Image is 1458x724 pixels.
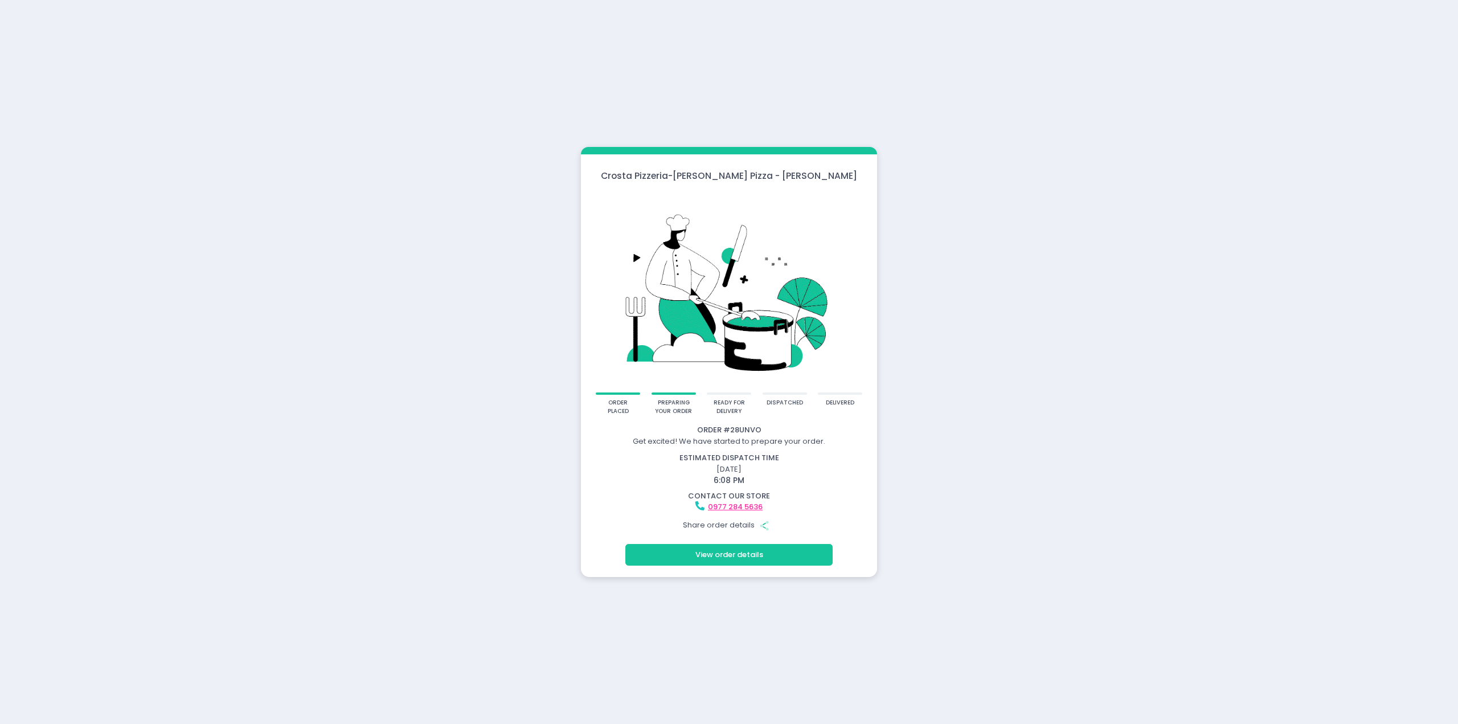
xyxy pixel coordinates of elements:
div: order placed [600,399,637,415]
div: Order # 28UNVO [583,424,875,436]
div: ready for delivery [711,399,748,415]
div: estimated dispatch time [583,452,875,464]
button: View order details [625,544,833,566]
div: contact our store [583,490,875,502]
div: delivered [826,399,854,407]
div: Get excited! We have started to prepare your order. [583,436,875,447]
img: talkie [596,190,862,393]
div: preparing your order [655,399,692,415]
a: 0977 284 5636 [708,501,763,512]
div: [DATE] [576,452,883,486]
div: Share order details [583,514,875,536]
div: Crosta Pizzeria - [PERSON_NAME] Pizza - [PERSON_NAME] [581,169,877,182]
span: 6:08 PM [714,475,744,486]
div: dispatched [767,399,803,407]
